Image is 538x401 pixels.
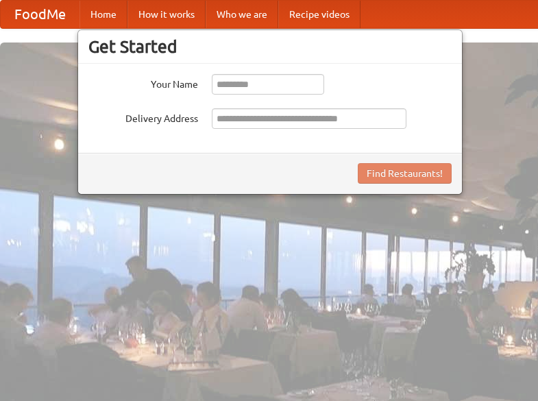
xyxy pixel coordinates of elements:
[80,1,127,28] a: Home
[88,36,452,57] h3: Get Started
[88,108,198,125] label: Delivery Address
[278,1,360,28] a: Recipe videos
[88,74,198,91] label: Your Name
[358,163,452,184] button: Find Restaurants!
[206,1,278,28] a: Who we are
[1,1,80,28] a: FoodMe
[127,1,206,28] a: How it works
